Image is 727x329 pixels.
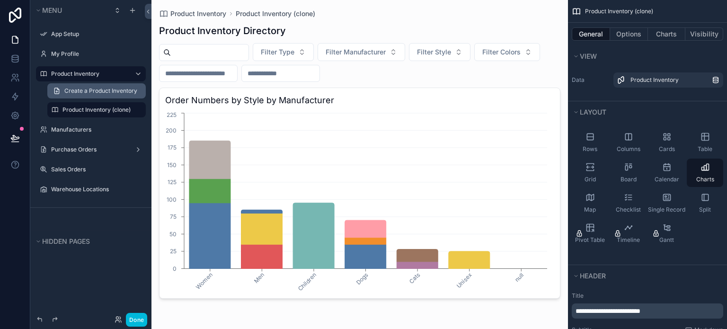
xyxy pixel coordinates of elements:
[610,219,647,248] button: Timeline
[34,4,108,17] button: Menu
[572,303,723,319] div: scrollable content
[42,6,62,14] span: Menu
[580,52,597,60] span: View
[698,145,712,153] span: Table
[572,292,723,300] label: Title
[610,27,648,41] button: Options
[126,313,147,327] button: Done
[648,159,685,187] button: Calendar
[572,128,608,157] button: Rows
[572,76,610,84] label: Data
[648,189,685,217] button: Single Record
[575,236,605,244] span: Pivot Table
[572,159,608,187] button: Grid
[696,176,714,183] span: Charts
[572,106,718,119] button: Layout
[584,206,596,213] span: Map
[687,128,723,157] button: Table
[610,189,647,217] button: Checklist
[572,27,610,41] button: General
[699,206,711,213] span: Split
[42,237,90,245] span: Hidden pages
[51,126,140,133] label: Manufacturers
[580,272,606,280] span: Header
[621,176,637,183] span: Board
[648,219,685,248] button: Gantt
[51,50,140,58] label: My Profile
[616,206,641,213] span: Checklist
[687,189,723,217] button: Split
[585,176,596,183] span: Grid
[47,83,146,98] a: Create a Product Inventory
[617,145,640,153] span: Columns
[62,106,140,114] label: Product Inventory (clone)
[572,50,718,63] button: View
[610,128,647,157] button: Columns
[630,76,679,84] span: Product Inventory
[572,269,718,283] button: Header
[51,186,140,193] label: Warehouse Locations
[685,27,723,41] button: Visibility
[648,206,685,213] span: Single Record
[51,146,127,153] label: Purchase Orders
[583,145,597,153] span: Rows
[659,145,675,153] span: Cards
[572,189,608,217] button: Map
[51,70,127,78] label: Product Inventory
[580,108,606,116] span: Layout
[659,236,674,244] span: Gantt
[51,166,140,173] label: Sales Orders
[613,72,723,88] a: Product Inventory
[572,219,608,248] button: Pivot Table
[648,27,686,41] button: Charts
[64,87,137,95] span: Create a Product Inventory
[610,159,647,187] button: Board
[51,30,140,38] label: App Setup
[617,236,640,244] span: Timeline
[585,8,653,15] span: Product Inventory (clone)
[687,159,723,187] button: Charts
[655,176,679,183] span: Calendar
[648,128,685,157] button: Cards
[34,235,142,248] button: Hidden pages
